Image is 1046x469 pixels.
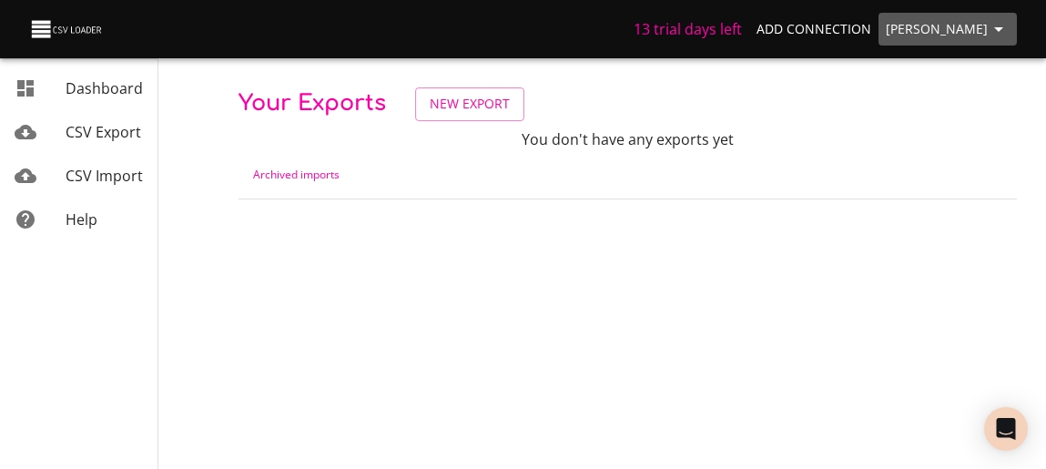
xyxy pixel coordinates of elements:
span: CSV Import [66,166,143,186]
img: CSV Loader [29,16,106,42]
h6: 13 trial days left [634,16,742,42]
a: New Export [415,87,524,121]
span: Your Exports [239,91,386,116]
p: You don't have any exports yet [433,128,823,150]
a: Add Connection [749,13,878,46]
span: [PERSON_NAME] [886,18,1010,41]
span: Add Connection [757,18,871,41]
span: New Export [430,93,510,116]
button: [PERSON_NAME] [878,13,1017,46]
span: CSV Export [66,122,141,142]
a: Archived imports [253,167,340,182]
span: Dashboard [66,78,143,98]
div: Open Intercom Messenger [984,407,1028,451]
span: Help [66,209,97,229]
